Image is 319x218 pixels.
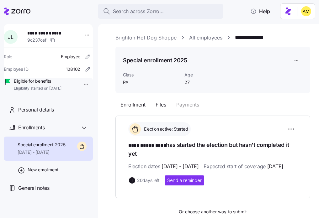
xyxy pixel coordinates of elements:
span: Special enrollment 2025 [18,142,66,148]
span: Search across Zorro... [113,8,164,15]
span: Files [156,102,166,107]
button: Search across Zorro... [98,4,223,19]
span: Personal details [18,106,54,114]
span: [DATE] - [DATE] [18,149,66,155]
span: Send a reminder [167,177,202,184]
span: New enrollment [28,167,58,173]
span: Class [123,72,179,78]
span: Expected start of coverage [204,163,283,170]
span: 108102 [66,66,80,72]
span: Enrollment [120,102,146,107]
img: dfaaf2f2725e97d5ef9e82b99e83f4d7 [301,6,311,16]
button: Send a reminder [165,175,204,185]
span: [DATE] [267,163,283,170]
span: Employee ID [4,66,29,72]
span: 9c237cef [27,37,46,43]
span: Eligible for benefits [14,78,61,84]
span: J L [8,34,13,39]
span: Role [4,54,12,60]
span: Payments [176,102,199,107]
span: 20 days left [137,177,160,184]
a: All employees [189,34,222,42]
span: Election dates [128,163,199,170]
span: Age [184,72,226,78]
button: Help [245,5,275,18]
a: Brighton Hot Dog Shoppe [115,34,177,42]
span: Employee [61,54,80,60]
span: General notes [18,184,50,192]
span: PA [123,79,179,86]
span: Election active: Started [142,126,188,132]
span: Help [250,8,270,15]
span: Eligibility started on [DATE] [14,86,61,91]
span: Enrollments [18,124,45,132]
span: 27 [184,79,226,86]
span: [DATE] - [DATE] [162,163,199,170]
span: Or choose another way to submit [115,208,310,215]
h1: Special enrollment 2025 [123,56,187,64]
h1: has started the election but hasn't completed it yet [128,141,297,158]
